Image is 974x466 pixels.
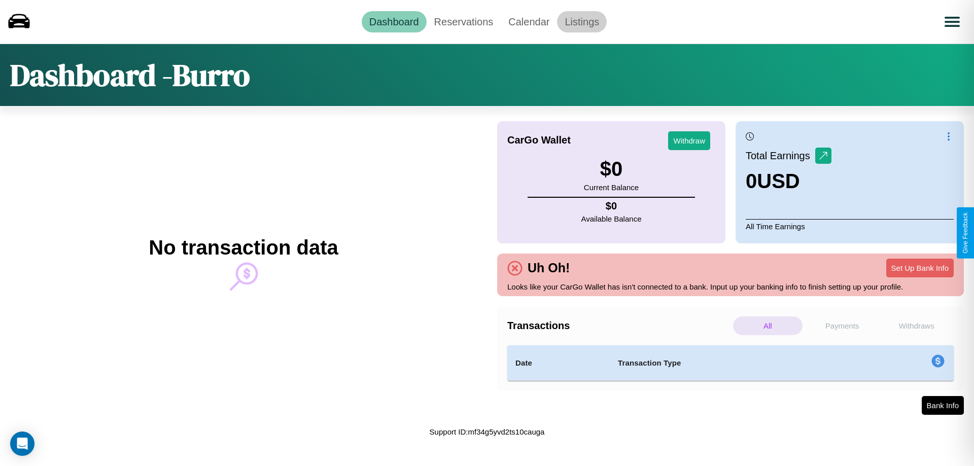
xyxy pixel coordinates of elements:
div: Open Intercom Messenger [10,432,34,456]
button: Set Up Bank Info [886,259,954,277]
p: Looks like your CarGo Wallet has isn't connected to a bank. Input up your banking info to finish ... [507,280,954,294]
button: Withdraw [668,131,710,150]
p: Withdraws [882,316,951,335]
h4: Uh Oh! [523,261,575,275]
a: Reservations [427,11,501,32]
p: All [733,316,803,335]
a: Dashboard [362,11,427,32]
h1: Dashboard - Burro [10,54,250,96]
h4: Transactions [507,320,730,332]
p: All Time Earnings [746,219,954,233]
p: Available Balance [581,212,642,226]
p: Payments [808,316,877,335]
h2: No transaction data [149,236,338,259]
h3: $ 0 [584,158,639,181]
a: Calendar [501,11,557,32]
a: Listings [557,11,607,32]
button: Open menu [938,8,966,36]
h3: 0 USD [746,170,831,193]
h4: CarGo Wallet [507,134,571,146]
button: Bank Info [922,396,964,415]
h4: Transaction Type [618,357,848,369]
p: Support ID: mf34g5yvd2ts10cauga [430,425,545,439]
p: Current Balance [584,181,639,194]
p: Total Earnings [746,147,815,165]
h4: $ 0 [581,200,642,212]
h4: Date [515,357,602,369]
div: Give Feedback [962,212,969,254]
table: simple table [507,345,954,381]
